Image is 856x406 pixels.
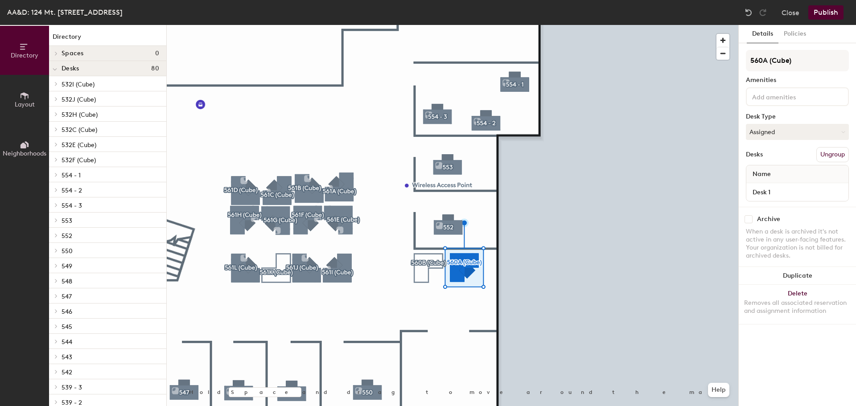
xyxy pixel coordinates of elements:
[151,65,159,72] span: 80
[62,217,72,225] span: 553
[62,111,98,119] span: 532H (Cube)
[62,293,72,300] span: 547
[62,338,72,346] span: 544
[7,7,123,18] div: AA&D: 124 Mt. [STREET_ADDRESS]
[744,299,851,315] div: Removes all associated reservation and assignment information
[62,232,72,240] span: 552
[62,308,72,316] span: 546
[62,187,82,194] span: 554 - 2
[758,8,767,17] img: Redo
[62,126,97,134] span: 532C (Cube)
[778,25,811,43] button: Policies
[750,91,831,102] input: Add amenities
[62,323,72,331] span: 545
[757,216,780,223] div: Archive
[15,101,35,108] span: Layout
[739,285,856,324] button: DeleteRemoves all associated reservation and assignment information
[62,172,81,179] span: 554 - 1
[62,202,82,209] span: 554 - 3
[11,52,38,59] span: Directory
[62,81,95,88] span: 532I (Cube)
[62,96,96,103] span: 532J (Cube)
[49,32,166,46] h1: Directory
[62,141,96,149] span: 532E (Cube)
[808,5,844,20] button: Publish
[62,278,72,285] span: 548
[62,247,73,255] span: 550
[748,166,775,182] span: Name
[747,25,778,43] button: Details
[816,147,849,162] button: Ungroup
[746,228,849,260] div: When a desk is archived it's not active in any user-facing features. Your organization is not bil...
[748,186,847,198] input: Unnamed desk
[746,113,849,120] div: Desk Type
[744,8,753,17] img: Undo
[62,156,96,164] span: 532F (Cube)
[62,262,72,270] span: 549
[746,77,849,84] div: Amenities
[62,369,72,376] span: 542
[746,151,763,158] div: Desks
[746,124,849,140] button: Assigned
[155,50,159,57] span: 0
[739,267,856,285] button: Duplicate
[62,353,72,361] span: 543
[62,50,84,57] span: Spaces
[62,65,79,72] span: Desks
[62,384,82,391] span: 539 - 3
[708,383,729,397] button: Help
[782,5,799,20] button: Close
[3,150,46,157] span: Neighborhoods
